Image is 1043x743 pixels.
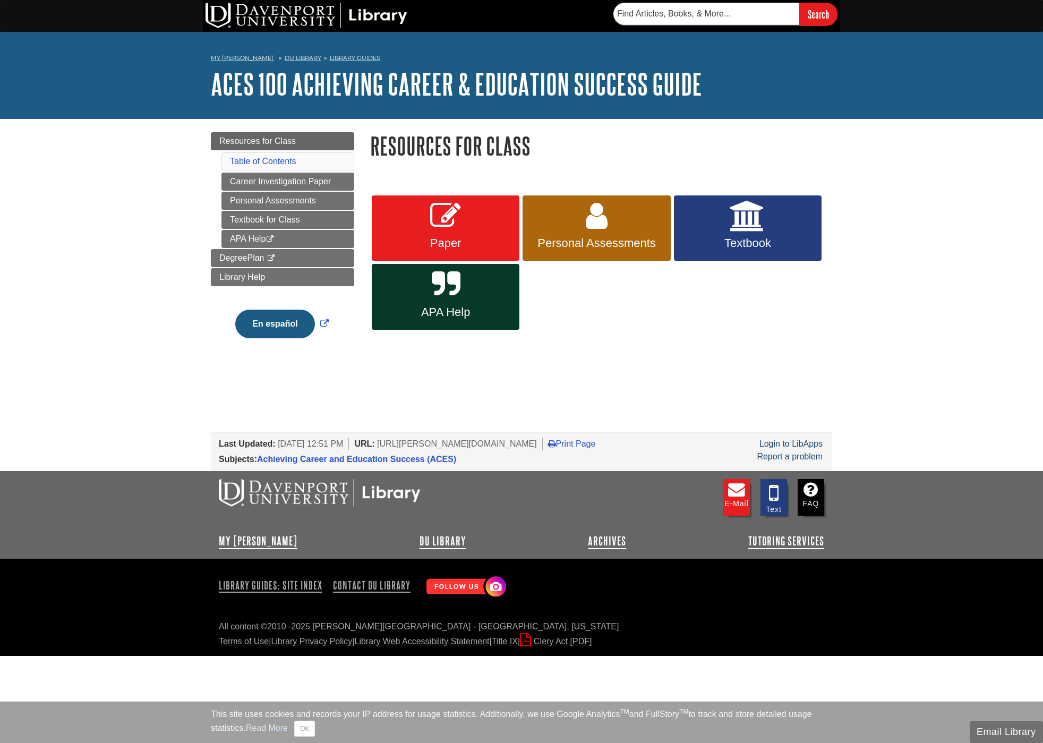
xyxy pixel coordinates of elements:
[329,576,415,594] a: Contact DU Library
[285,54,321,62] a: DU Library
[294,721,315,737] button: Close
[219,136,296,146] span: Resources for Class
[221,211,354,229] a: Textbook for Class
[219,439,276,448] span: Last Updated:
[219,479,421,507] img: DU Libraries
[380,305,511,319] span: APA Help
[221,230,354,248] a: APA Help
[211,132,354,150] a: Resources for Class
[206,3,407,28] img: DU Library
[377,439,537,448] span: [URL][PERSON_NAME][DOMAIN_NAME]
[798,479,824,516] a: FAQ
[330,54,380,62] a: Library Guides
[219,272,265,281] span: Library Help
[420,535,466,548] a: DU Library
[211,67,702,100] a: ACES 100 Achieving Career & Education Success Guide
[211,249,354,267] a: DegreePlan
[219,637,269,646] a: Terms of Use
[267,255,276,262] i: This link opens in a new window
[219,455,257,464] span: Subjects:
[748,535,824,548] a: Tutoring Services
[219,535,297,548] a: My [PERSON_NAME]
[759,439,823,448] a: Login to LibApps
[799,3,837,25] input: Search
[523,195,670,261] a: Personal Assessments
[211,708,832,737] div: This site uses cookies and records your IP address for usage statistics. Additionally, we use Goo...
[613,3,799,25] input: Find Articles, Books, & More...
[246,723,288,732] a: Read More
[548,439,556,448] i: Print Page
[372,195,519,261] a: Paper
[531,236,662,250] span: Personal Assessments
[230,157,296,166] a: Table of Contents
[674,195,822,261] a: Textbook
[723,479,750,516] a: E-mail
[211,54,273,63] a: My [PERSON_NAME]
[760,479,787,516] a: Text
[380,236,511,250] span: Paper
[370,132,832,159] h1: Resources for Class
[679,708,688,715] sup: TM
[613,3,837,25] form: Searches DU Library's articles, books, and more
[271,637,352,646] a: Library Privacy Policy
[211,268,354,286] a: Library Help
[219,576,327,594] a: Library Guides: Site Index
[682,236,814,250] span: Textbook
[355,637,490,646] a: Library Web Accessibility Statement
[588,535,626,548] a: Archives
[354,439,374,448] span: URL:
[257,455,456,464] a: Achieving Career and Education Success (ACES)
[221,173,354,191] a: Career Investigation Paper
[492,637,518,646] a: Title IX
[620,708,629,715] sup: TM
[520,637,592,646] a: Clery Act
[211,51,832,68] nav: breadcrumb
[219,253,264,262] span: DegreePlan
[219,620,824,648] div: All content ©2010 - 2025 [PERSON_NAME][GEOGRAPHIC_DATA] - [GEOGRAPHIC_DATA], [US_STATE] | | | |
[421,572,509,602] img: Follow Us! Instagram
[757,452,823,461] a: Report a problem
[233,319,331,328] a: Link opens in new window
[266,236,275,243] i: This link opens in a new window
[372,264,519,330] a: APA Help
[548,439,596,448] a: Print Page
[211,132,354,356] div: Guide Page Menu
[221,192,354,210] a: Personal Assessments
[235,310,314,338] button: En español
[970,721,1043,743] button: Email Library
[278,439,343,448] span: [DATE] 12:51 PM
